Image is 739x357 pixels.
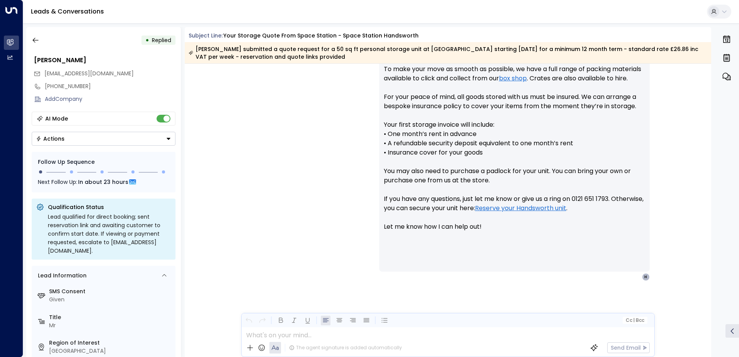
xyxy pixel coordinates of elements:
div: AddCompany [45,95,175,103]
div: Lead Information [35,272,87,280]
label: Region of Interest [49,339,172,347]
div: • [145,33,149,47]
p: Qualification Status [48,203,171,211]
div: Next Follow Up: [38,178,169,186]
a: box shop [499,74,527,83]
div: [PHONE_NUMBER] [45,82,175,90]
a: Reserve your Handsworth unit [475,204,566,213]
span: Cc Bcc [625,318,644,323]
div: [PERSON_NAME] submitted a quote request for a 50 sq ft personal storage unit at [GEOGRAPHIC_DATA]... [189,45,707,61]
div: The agent signature is added automatically [289,344,402,351]
button: Redo [257,316,267,325]
button: Undo [244,316,254,325]
a: Leads & Conversations [31,7,104,16]
div: AI Mode [45,115,68,122]
div: H [642,273,650,281]
span: | [633,318,635,323]
span: [EMAIL_ADDRESS][DOMAIN_NAME] [44,70,134,77]
div: Actions [36,135,65,142]
div: Mr [49,321,172,330]
div: Button group with a nested menu [32,132,175,146]
button: Actions [32,132,175,146]
div: [PERSON_NAME] [34,56,175,65]
div: Given [49,296,172,304]
button: Cc|Bcc [622,317,647,324]
span: Replied [152,36,171,44]
div: Lead qualified for direct booking; sent reservation link and awaiting customer to confirm start d... [48,212,171,255]
div: [GEOGRAPHIC_DATA] [49,347,172,355]
span: In about 23 hours [78,178,128,186]
div: Your storage quote from Space Station - Space Station Handsworth [223,32,419,40]
span: Subject Line: [189,32,223,39]
div: Follow Up Sequence [38,158,169,166]
label: SMS Consent [49,287,172,296]
label: Title [49,313,172,321]
span: hbains2024@icloud.com [44,70,134,78]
